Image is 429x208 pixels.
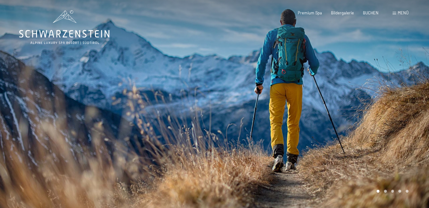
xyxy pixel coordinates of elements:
[406,190,409,193] div: Carousel Page 5
[377,190,379,193] div: Carousel Page 1 (Current Slide)
[391,190,394,193] div: Carousel Page 3
[384,190,387,193] div: Carousel Page 2
[398,10,409,15] span: Menü
[398,190,401,193] div: Carousel Page 4
[331,10,354,15] a: Bildergalerie
[374,190,409,193] div: Carousel Pagination
[363,10,379,15] a: BUCHEN
[298,10,322,15] a: Premium Spa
